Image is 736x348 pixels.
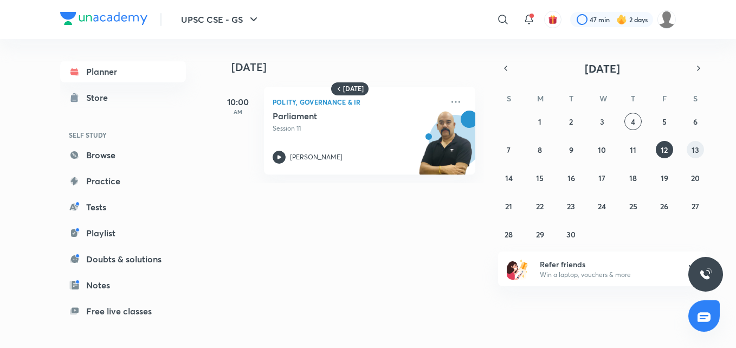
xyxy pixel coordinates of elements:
abbr: September 5, 2025 [662,117,667,127]
abbr: September 8, 2025 [538,145,542,155]
button: September 28, 2025 [500,225,518,243]
button: September 14, 2025 [500,169,518,186]
p: AM [216,108,260,115]
abbr: Thursday [631,93,635,104]
button: September 29, 2025 [531,225,548,243]
button: September 12, 2025 [656,141,673,158]
button: UPSC CSE - GS [175,9,267,30]
button: September 4, 2025 [624,113,642,130]
abbr: September 2, 2025 [569,117,573,127]
abbr: Tuesday [569,93,573,104]
abbr: September 9, 2025 [569,145,573,155]
a: Doubts & solutions [60,248,186,270]
button: September 27, 2025 [687,197,704,215]
button: September 26, 2025 [656,197,673,215]
h5: 10:00 [216,95,260,108]
button: September 24, 2025 [593,197,611,215]
button: September 6, 2025 [687,113,704,130]
h6: [DATE] [343,85,364,93]
abbr: September 23, 2025 [567,201,575,211]
abbr: September 11, 2025 [630,145,636,155]
abbr: September 18, 2025 [629,173,637,183]
button: September 25, 2025 [624,197,642,215]
button: September 15, 2025 [531,169,548,186]
abbr: September 20, 2025 [691,173,700,183]
button: September 9, 2025 [563,141,580,158]
button: September 17, 2025 [593,169,611,186]
img: unacademy [416,111,475,185]
button: September 20, 2025 [687,169,704,186]
button: September 3, 2025 [593,113,611,130]
abbr: Monday [537,93,544,104]
abbr: September 19, 2025 [661,173,668,183]
button: September 30, 2025 [563,225,580,243]
abbr: September 10, 2025 [598,145,606,155]
a: Tests [60,196,186,218]
button: September 16, 2025 [563,169,580,186]
a: Practice [60,170,186,192]
span: [DATE] [585,61,620,76]
img: Company Logo [60,12,147,25]
a: Company Logo [60,12,147,28]
p: Polity, Governance & IR [273,95,443,108]
abbr: September 21, 2025 [505,201,512,211]
abbr: September 14, 2025 [505,173,513,183]
a: Playlist [60,222,186,244]
a: Notes [60,274,186,296]
button: September 8, 2025 [531,141,548,158]
button: September 10, 2025 [593,141,611,158]
abbr: Friday [662,93,667,104]
button: September 7, 2025 [500,141,518,158]
button: September 23, 2025 [563,197,580,215]
abbr: September 17, 2025 [598,173,605,183]
abbr: September 22, 2025 [536,201,544,211]
h6: SELF STUDY [60,126,186,144]
img: ttu [699,268,712,281]
abbr: September 15, 2025 [536,173,544,183]
button: September 22, 2025 [531,197,548,215]
button: September 11, 2025 [624,141,642,158]
abbr: September 1, 2025 [538,117,541,127]
abbr: September 29, 2025 [536,229,544,240]
abbr: September 26, 2025 [660,201,668,211]
p: Win a laptop, vouchers & more [540,270,673,280]
abbr: September 7, 2025 [507,145,511,155]
abbr: September 25, 2025 [629,201,637,211]
img: avatar [548,15,558,24]
abbr: September 30, 2025 [566,229,576,240]
abbr: Sunday [507,93,511,104]
h4: [DATE] [231,61,486,74]
abbr: September 4, 2025 [631,117,635,127]
a: Free live classes [60,300,186,322]
button: September 13, 2025 [687,141,704,158]
abbr: Wednesday [599,93,607,104]
img: referral [507,258,528,280]
img: streak [616,14,627,25]
img: Deepika Verma [657,10,676,29]
h6: Refer friends [540,259,673,270]
button: avatar [544,11,561,28]
abbr: September 13, 2025 [692,145,699,155]
abbr: September 3, 2025 [600,117,604,127]
button: September 19, 2025 [656,169,673,186]
a: Store [60,87,186,108]
h5: Parliament [273,111,408,121]
abbr: September 12, 2025 [661,145,668,155]
button: September 18, 2025 [624,169,642,186]
abbr: September 6, 2025 [693,117,698,127]
abbr: Saturday [693,93,698,104]
abbr: September 24, 2025 [598,201,606,211]
button: September 1, 2025 [531,113,548,130]
button: September 21, 2025 [500,197,518,215]
p: [PERSON_NAME] [290,152,343,162]
div: Store [86,91,114,104]
abbr: September 27, 2025 [692,201,699,211]
abbr: September 28, 2025 [505,229,513,240]
button: September 5, 2025 [656,113,673,130]
button: [DATE] [513,61,691,76]
abbr: September 16, 2025 [567,173,575,183]
a: Browse [60,144,186,166]
p: Session 11 [273,124,443,133]
a: Planner [60,61,186,82]
button: September 2, 2025 [563,113,580,130]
